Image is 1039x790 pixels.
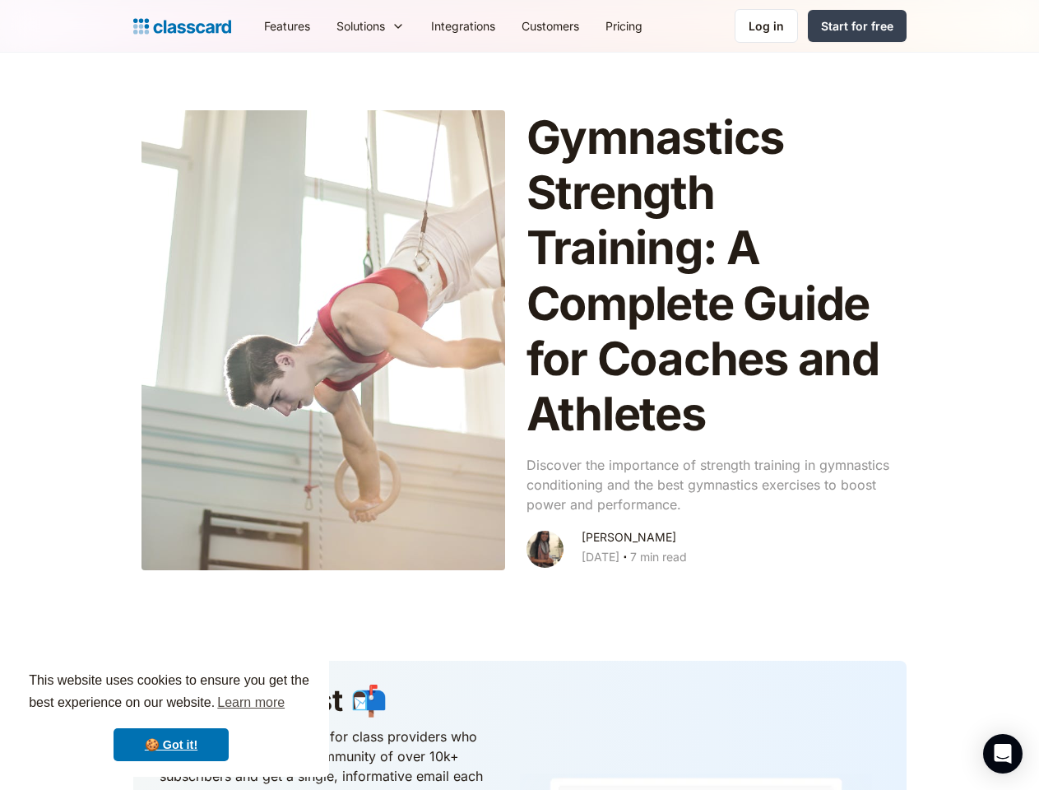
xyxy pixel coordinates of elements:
div: Solutions [336,17,385,35]
div: Start for free [821,17,893,35]
div: Solutions [323,7,418,44]
a: Log in [735,9,798,43]
a: Pricing [592,7,656,44]
a: Start for free [808,10,907,42]
div: 7 min read [630,547,687,567]
div: cookieconsent [13,655,329,777]
a: home [133,15,231,38]
div: ‧ [619,547,630,570]
a: dismiss cookie message [114,728,229,761]
a: Features [251,7,323,44]
a: learn more about cookies [215,690,287,715]
div: Log in [749,17,784,35]
a: Integrations [418,7,508,44]
div: [DATE] [582,547,619,567]
div: Open Intercom Messenger [983,734,1023,774]
h1: Gymnastics Strength Training: A Complete Guide for Coaches and Athletes [526,110,890,442]
a: Customers [508,7,592,44]
div: [PERSON_NAME] [582,527,676,547]
a: Gymnastics Strength Training: A Complete Guide for Coaches and AthletesDiscover the importance of... [133,102,907,579]
span: This website uses cookies to ensure you get the best experience on our website. [29,671,313,715]
p: Discover the importance of strength training in gymnastics conditioning and the best gymnastics e... [526,455,890,514]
